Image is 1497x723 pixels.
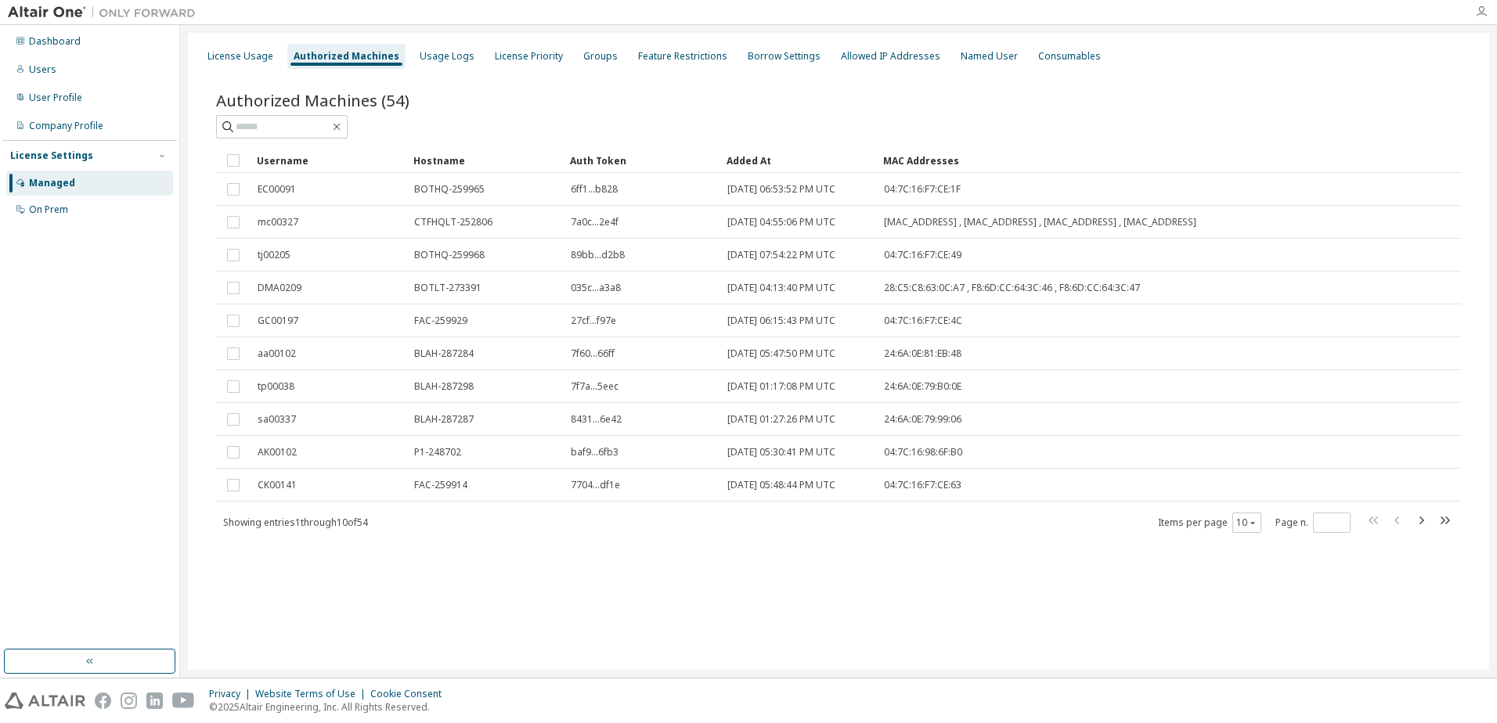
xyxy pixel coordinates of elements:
[1275,513,1351,533] span: Page n.
[29,177,75,189] div: Managed
[727,282,835,294] span: [DATE] 04:13:40 PM UTC
[29,63,56,76] div: Users
[258,315,298,327] span: GC00197
[727,216,835,228] span: [DATE] 04:55:06 PM UTC
[727,380,835,393] span: [DATE] 01:17:08 PM UTC
[571,183,618,196] span: 6ff1...b828
[414,380,474,393] span: BLAH-287298
[883,148,1297,173] div: MAC Addresses
[29,203,68,216] div: On Prem
[413,148,557,173] div: Hostname
[727,183,835,196] span: [DATE] 06:53:52 PM UTC
[258,446,297,459] span: AK00102
[884,446,962,459] span: 04:7C:16:98:6F:B0
[727,347,835,360] span: [DATE] 05:47:50 PM UTC
[121,692,137,709] img: instagram.svg
[571,315,616,327] span: 27cf...f97e
[258,216,298,228] span: mc00327
[571,446,619,459] span: baf9...6fb3
[414,446,461,459] span: P1-248702
[570,148,714,173] div: Auth Token
[420,50,474,63] div: Usage Logs
[258,479,297,491] span: CK00141
[1236,516,1257,529] button: 10
[255,688,370,700] div: Website Terms of Use
[884,380,961,393] span: 24:6A:0E:79:B0:0E
[5,692,85,709] img: altair_logo.svg
[414,347,474,360] span: BLAH-287284
[414,216,492,228] span: CTFHQLT-252806
[294,50,399,63] div: Authorized Machines
[571,347,615,360] span: 7f60...66ff
[10,149,93,162] div: License Settings
[1158,513,1261,533] span: Items per page
[571,413,622,426] span: 8431...6e42
[571,380,619,393] span: 7f7a...5eec
[571,216,619,228] span: 7a0c...2e4f
[414,315,467,327] span: FAC-259929
[209,688,255,700] div: Privacy
[209,700,451,714] p: © 2025 Altair Engineering, Inc. All Rights Reserved.
[583,50,618,63] div: Groups
[414,249,485,261] span: BOTHQ-259968
[884,413,961,426] span: 24:6A:0E:79:99:06
[8,5,204,20] img: Altair One
[638,50,727,63] div: Feature Restrictions
[727,479,835,491] span: [DATE] 05:48:44 PM UTC
[495,50,563,63] div: License Priority
[1038,50,1101,63] div: Consumables
[571,479,620,491] span: 7704...df1e
[884,347,961,360] span: 24:6A:0E:81:EB:48
[223,516,368,529] span: Showing entries 1 through 10 of 54
[258,413,296,426] span: sa00337
[884,216,1196,228] span: [MAC_ADDRESS] , [MAC_ADDRESS] , [MAC_ADDRESS] , [MAC_ADDRESS]
[258,249,290,261] span: tj00205
[884,183,961,196] span: 04:7C:16:F7:CE:1F
[884,249,961,261] span: 04:7C:16:F7:CE:49
[258,282,301,294] span: DMA0209
[884,315,962,327] span: 04:7C:16:F7:CE:4C
[29,35,81,48] div: Dashboard
[571,282,621,294] span: 035c...a3a8
[29,120,103,132] div: Company Profile
[748,50,821,63] div: Borrow Settings
[172,692,195,709] img: youtube.svg
[95,692,111,709] img: facebook.svg
[884,282,1140,294] span: 28:C5:C8:63:0C:A7 , F8:6D:CC:64:3C:46 , F8:6D:CC:64:3C:47
[414,413,474,426] span: BLAH-287287
[571,249,625,261] span: 89bb...d2b8
[370,688,451,700] div: Cookie Consent
[146,692,163,709] img: linkedin.svg
[414,183,485,196] span: BOTHQ-259965
[727,249,835,261] span: [DATE] 07:54:22 PM UTC
[29,92,82,104] div: User Profile
[727,446,835,459] span: [DATE] 05:30:41 PM UTC
[257,148,401,173] div: Username
[216,89,409,111] span: Authorized Machines (54)
[841,50,940,63] div: Allowed IP Addresses
[258,380,294,393] span: tp00038
[258,183,296,196] span: EC00091
[727,315,835,327] span: [DATE] 06:15:43 PM UTC
[258,347,296,360] span: aa00102
[414,282,482,294] span: BOTLT-273391
[961,50,1018,63] div: Named User
[727,413,835,426] span: [DATE] 01:27:26 PM UTC
[884,479,961,491] span: 04:7C:16:F7:CE:63
[727,148,871,173] div: Added At
[207,50,273,63] div: License Usage
[414,479,467,491] span: FAC-259914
